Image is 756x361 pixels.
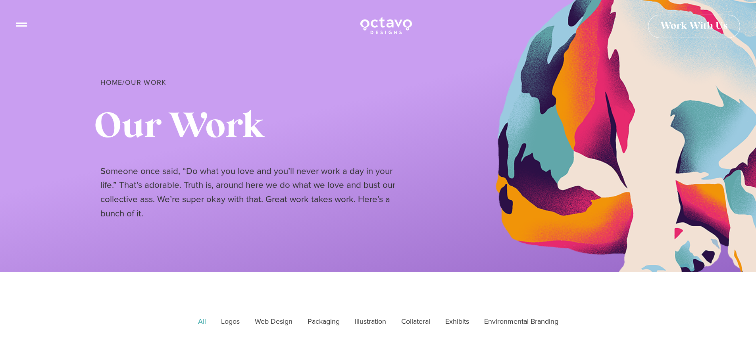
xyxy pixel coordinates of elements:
[479,312,564,332] a: Environmental Branding
[302,312,345,332] a: Packaging
[440,312,475,332] a: Exhibits
[249,312,298,332] a: Web Design
[16,312,740,332] div: Gallery filter
[396,312,436,332] a: Collateral
[100,77,123,88] a: Home
[192,312,212,332] a: All
[125,77,167,88] span: Our Work
[94,106,656,148] h1: Our Work
[100,164,410,221] p: Someone once said, “Do what you love and you’ll never work a day in your life.” That’s adorable. ...
[100,77,167,88] span: /
[215,312,245,332] a: Logos
[349,312,392,332] a: Illustration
